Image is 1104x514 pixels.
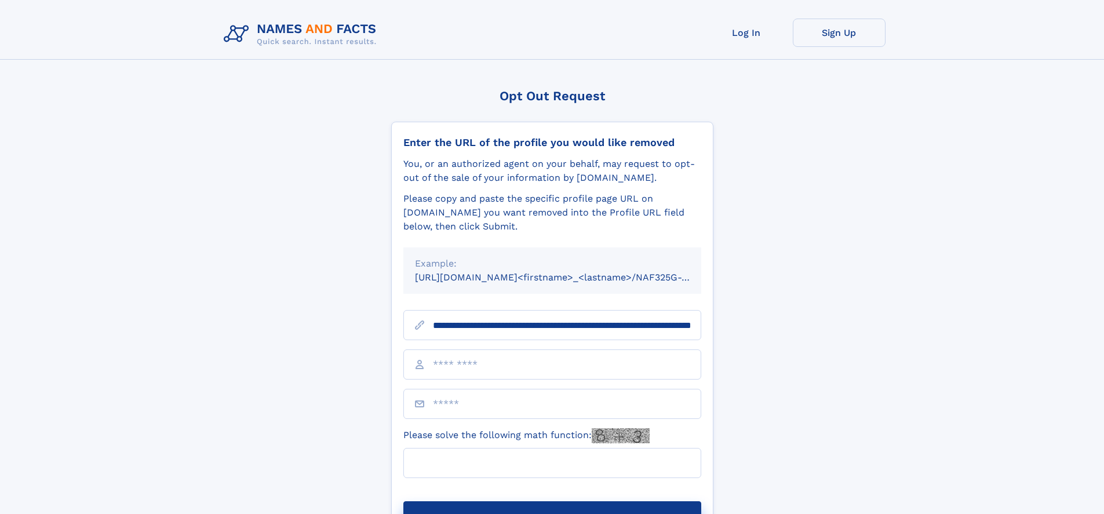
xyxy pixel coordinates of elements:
[403,136,701,149] div: Enter the URL of the profile you would like removed
[403,192,701,234] div: Please copy and paste the specific profile page URL on [DOMAIN_NAME] you want removed into the Pr...
[219,19,386,50] img: Logo Names and Facts
[793,19,886,47] a: Sign Up
[415,272,723,283] small: [URL][DOMAIN_NAME]<firstname>_<lastname>/NAF325G-xxxxxxxx
[700,19,793,47] a: Log In
[391,89,713,103] div: Opt Out Request
[403,428,650,443] label: Please solve the following math function:
[403,157,701,185] div: You, or an authorized agent on your behalf, may request to opt-out of the sale of your informatio...
[415,257,690,271] div: Example:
